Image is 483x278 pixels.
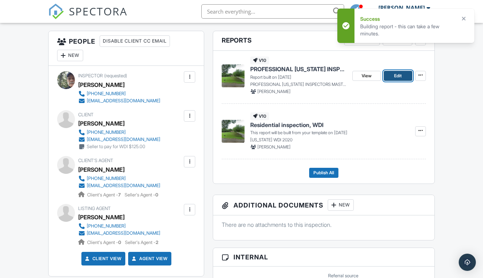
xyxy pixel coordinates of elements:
[49,31,204,66] h3: People
[213,195,434,215] h3: Additional Documents
[87,183,160,189] div: [EMAIL_ADDRESS][DOMAIN_NAME]
[78,206,111,211] span: Listing Agent
[459,254,476,271] div: Open Intercom Messenger
[155,192,158,197] strong: 0
[87,137,160,142] div: [EMAIL_ADDRESS][DOMAIN_NAME]
[213,248,434,267] h3: Internal
[118,240,121,245] strong: 0
[87,230,160,236] div: [EMAIL_ADDRESS][DOMAIN_NAME]
[87,130,126,135] div: [PHONE_NUMBER]
[78,182,160,189] a: [EMAIL_ADDRESS][DOMAIN_NAME]
[118,192,121,197] strong: 7
[78,158,113,163] span: Client's Agent
[78,73,103,78] span: Inspector
[78,223,160,230] a: [PHONE_NUMBER]
[87,240,122,245] span: Client's Agent -
[78,118,125,129] div: [PERSON_NAME]
[57,50,83,61] div: New
[131,255,167,262] a: Agent View
[87,192,122,197] span: Client's Agent -
[104,73,127,78] span: (requested)
[328,199,354,211] div: New
[156,240,159,245] strong: 2
[78,129,160,136] a: [PHONE_NUMBER]
[78,79,125,90] div: [PERSON_NAME]
[78,175,160,182] a: [PHONE_NUMBER]
[69,4,127,19] span: SPECTORA
[125,192,158,197] span: Seller's Agent -
[78,97,160,104] a: [EMAIL_ADDRESS][DOMAIN_NAME]
[48,4,64,19] img: The Best Home Inspection Software - Spectora
[78,112,94,117] span: Client
[378,4,425,11] div: [PERSON_NAME]
[78,212,125,223] a: [PERSON_NAME]
[48,10,127,25] a: SPECTORA
[100,35,170,47] div: Disable Client CC Email
[87,176,126,181] div: [PHONE_NUMBER]
[78,164,125,175] a: [PERSON_NAME]
[87,223,126,229] div: [PHONE_NUMBER]
[84,255,122,262] a: Client View
[87,91,126,97] div: [PHONE_NUMBER]
[125,240,159,245] span: Seller's Agent -
[78,90,160,97] a: [PHONE_NUMBER]
[222,221,426,229] p: There are no attachments to this inspection.
[87,144,145,150] div: Seller to pay for WDI $125.00
[201,4,344,19] input: Search everything...
[87,98,160,104] div: [EMAIL_ADDRESS][DOMAIN_NAME]
[78,230,160,237] a: [EMAIL_ADDRESS][DOMAIN_NAME]
[78,136,160,143] a: [EMAIL_ADDRESS][DOMAIN_NAME]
